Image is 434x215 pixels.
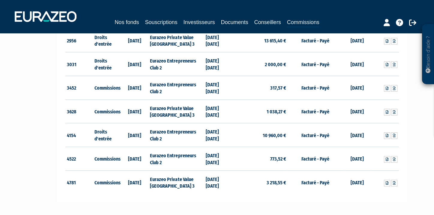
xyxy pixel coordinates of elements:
td: [DATE] [343,147,371,170]
td: [DATE] [343,76,371,100]
td: [DATE] [343,29,371,52]
td: 3628 [65,100,93,123]
td: [DATE] [121,52,149,76]
td: 10 960,00 € [232,123,288,147]
td: [DATE] [DATE] [204,52,232,76]
td: [DATE] [343,100,371,123]
td: Facturé - Payé [288,100,343,123]
a: Nos fonds [115,18,139,26]
td: Facturé - Payé [288,170,343,194]
td: Commissions [93,100,121,123]
a: Conseillers [254,18,281,26]
td: Facturé - Payé [288,76,343,100]
a: Commissions [287,18,319,27]
td: Droits d'entrée [93,29,121,52]
td: Eurazeo Private Value [GEOGRAPHIC_DATA] 3 [148,29,204,52]
td: Facturé - Payé [288,123,343,147]
img: 1732889491-logotype_eurazeo_blanc_rvb.png [15,11,76,22]
td: [DATE] [DATE] [204,100,232,123]
td: [DATE] [121,100,149,123]
td: Facturé - Payé [288,147,343,170]
td: 3031 [65,52,93,76]
td: Commissions [93,147,121,170]
td: [DATE] [DATE] [204,147,232,170]
td: [DATE] [343,52,371,76]
td: Facturé - Payé [288,29,343,52]
td: 4522 [65,147,93,170]
td: [DATE] [DATE] [204,123,232,147]
td: [DATE] [121,29,149,52]
td: [DATE] [121,76,149,100]
td: 3452 [65,76,93,100]
td: 4781 [65,170,93,194]
td: [DATE] [DATE] [204,170,232,194]
td: 13 615,40 € [232,29,288,52]
td: 2 000,00 € [232,52,288,76]
td: 2956 [65,29,93,52]
a: Souscriptions [145,18,177,26]
td: Facturé - Payé [288,52,343,76]
td: Eurazeo Entrepreneurs Club 2 [148,147,204,170]
td: Eurazeo Entrepreneurs Club 2 [148,123,204,147]
td: [DATE] [121,123,149,147]
td: 1 038,27 € [232,100,288,123]
td: Commissions [93,76,121,100]
p: Besoin d'aide ? [425,27,432,81]
td: Droits d'entrée [93,52,121,76]
td: [DATE] [343,123,371,147]
td: 3 218,55 € [232,170,288,194]
td: [DATE] [121,147,149,170]
td: [DATE] [121,170,149,194]
td: 4154 [65,123,93,147]
td: Eurazeo Entrepreneurs Club 2 [148,76,204,100]
td: 317,57 € [232,76,288,100]
a: Investisseurs [183,18,215,26]
td: Eurazeo Private Value [GEOGRAPHIC_DATA] 3 [148,100,204,123]
td: Commissions [93,170,121,194]
td: Droits d'entrée [93,123,121,147]
td: [DATE] [DATE] [204,76,232,100]
td: 773,52 € [232,147,288,170]
td: [DATE] [343,170,371,194]
td: [DATE] [DATE] [204,29,232,52]
td: Eurazeo Entrepreneurs Club 2 [148,52,204,76]
a: Documents [221,18,248,26]
td: Eurazeo Private Value [GEOGRAPHIC_DATA] 3 [148,170,204,194]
